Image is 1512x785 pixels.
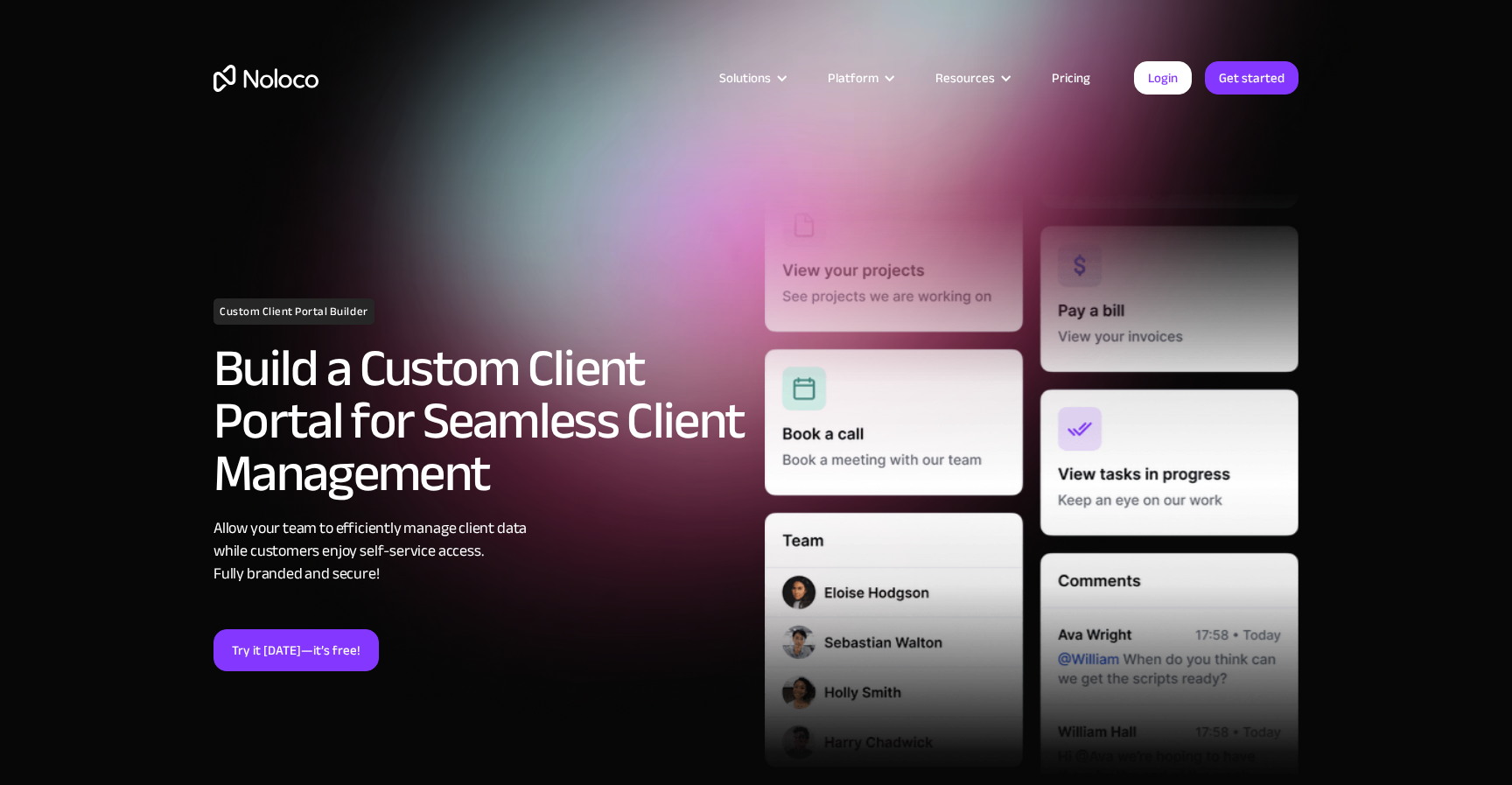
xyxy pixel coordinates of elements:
a: Login [1134,61,1192,95]
a: Try it [DATE]—it’s free! [213,629,379,671]
div: Resources [913,67,1030,89]
a: Pricing [1030,67,1112,89]
h1: Custom Client Portal Builder [213,298,374,325]
a: Get started [1205,61,1298,95]
div: Platform [828,67,878,89]
h2: Build a Custom Client Portal for Seamless Client Management [213,342,747,500]
div: Solutions [719,67,771,89]
div: Resources [935,67,995,89]
div: Allow your team to efficiently manage client data while customers enjoy self-service access. Full... [213,517,747,585]
div: Solutions [697,67,806,89]
a: home [213,65,318,92]
div: Platform [806,67,913,89]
